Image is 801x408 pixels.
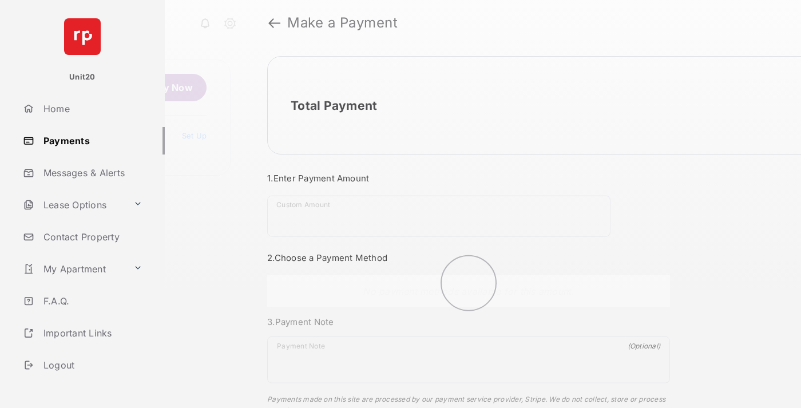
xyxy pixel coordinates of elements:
[267,316,670,327] h3: 3. Payment Note
[64,18,101,55] img: svg+xml;base64,PHN2ZyB4bWxucz0iaHR0cDovL3d3dy53My5vcmcvMjAwMC9zdmciIHdpZHRoPSI2NCIgaGVpZ2h0PSI2NC...
[18,287,165,315] a: F.A.Q.
[267,173,670,184] h3: 1. Enter Payment Amount
[18,255,129,283] a: My Apartment
[18,351,165,379] a: Logout
[291,98,377,113] h2: Total Payment
[18,159,165,187] a: Messages & Alerts
[18,191,129,219] a: Lease Options
[18,223,165,251] a: Contact Property
[18,95,165,122] a: Home
[69,72,96,83] p: Unit20
[18,127,165,155] a: Payments
[287,16,398,30] strong: Make a Payment
[267,252,670,263] h3: 2. Choose a Payment Method
[182,131,207,140] a: Set Up
[18,319,147,347] a: Important Links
